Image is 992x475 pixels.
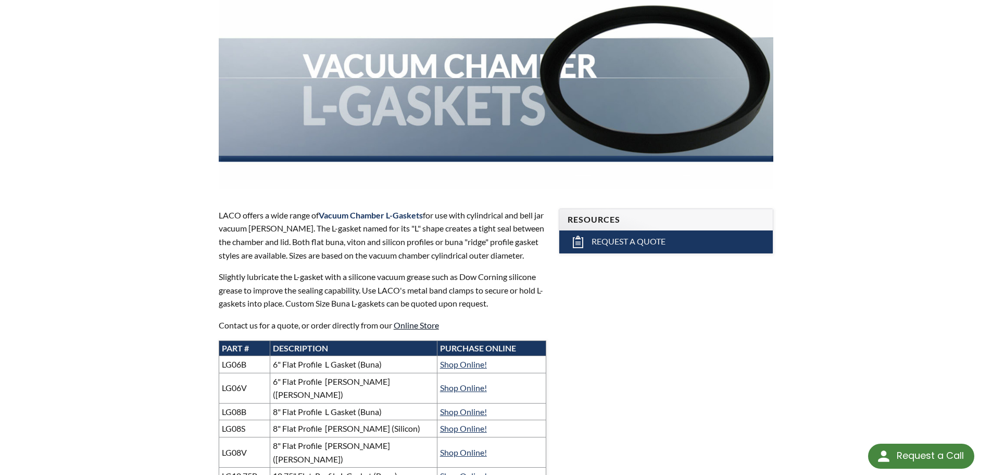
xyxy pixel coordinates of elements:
div: Request a Call [868,444,974,469]
td: 8" Flat Profile [PERSON_NAME] ([PERSON_NAME]) [270,437,437,467]
strong: Vacuum Chamber L-Gaskets [319,210,423,220]
a: Shop Online! [440,383,487,393]
a: Shop Online! [440,359,487,369]
a: Online Store [394,320,439,330]
td: LG06B [219,356,270,373]
a: Request a Quote [559,230,773,253]
p: LACO offers a wide range of for use with cylindrical and bell jar vacuum [PERSON_NAME]. The L-gas... [219,209,547,262]
span: Request a Quote [592,236,665,247]
a: Shop Online! [440,423,487,433]
h4: Resources [568,214,764,225]
td: 6" Flat Profile [PERSON_NAME] ([PERSON_NAME]) [270,373,437,403]
td: LG08S [219,420,270,437]
td: 8" Flat Profile L Gasket (Buna) [270,403,437,420]
td: 8" Flat Profile [PERSON_NAME] (Silicon) [270,420,437,437]
a: Shop Online! [440,407,487,417]
div: PART # [222,343,268,354]
img: round button [875,448,892,465]
td: LG08B [219,403,270,420]
p: Slightly lubricate the L-gasket with a silicone vacuum grease such as Dow Corning silicone grease... [219,270,547,310]
td: LG06V [219,373,270,403]
a: Shop Online! [440,447,487,457]
p: Contact us for a quote, or order directly from our [219,319,547,332]
td: 6" Flat Profile L Gasket (Buna) [270,356,437,373]
th: DESCRIPTION [270,340,437,356]
div: Request a Call [897,444,964,468]
th: PURCHASE ONLINE [437,340,546,356]
td: LG08V [219,437,270,467]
